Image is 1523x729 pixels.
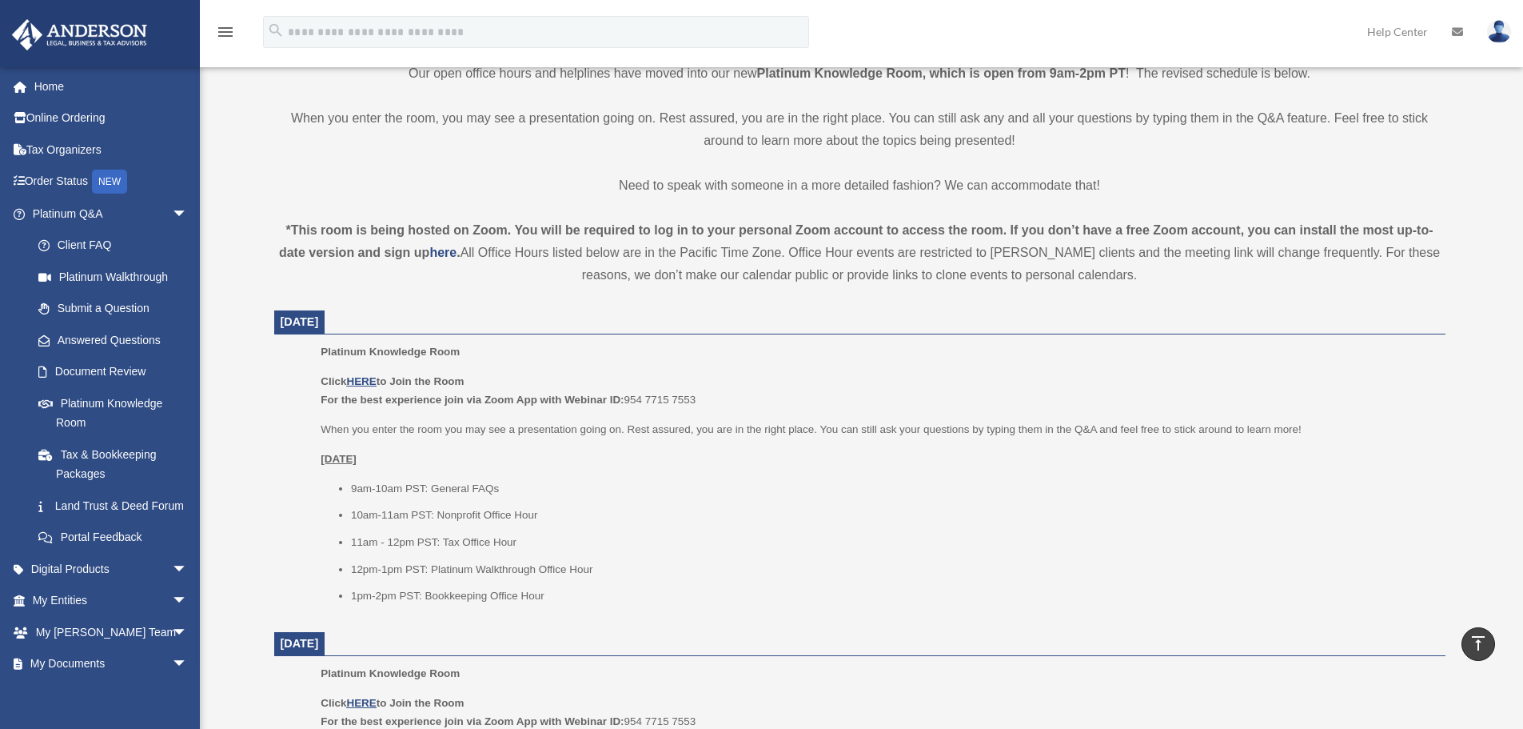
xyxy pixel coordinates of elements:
strong: Platinum Knowledge Room, which is open from 9am-2pm PT [757,66,1126,80]
a: Platinum Knowledge Room [22,387,204,439]
li: 12pm-1pm PST: Platinum Walkthrough Office Hour [351,560,1434,579]
a: My Documentsarrow_drop_down [11,648,212,680]
span: arrow_drop_down [172,553,204,586]
i: menu [216,22,235,42]
a: Tax Organizers [11,134,212,166]
a: Platinum Walkthrough [22,261,212,293]
a: My Entitiesarrow_drop_down [11,585,212,617]
div: NEW [92,170,127,194]
span: [DATE] [281,315,319,328]
b: For the best experience join via Zoom App with Webinar ID: [321,394,624,406]
img: User Pic [1487,20,1511,43]
a: Portal Feedback [22,522,212,554]
a: Home [11,70,212,102]
b: For the best experience join via Zoom App with Webinar ID: [321,715,624,727]
a: Tax & Bookkeeping Packages [22,439,212,490]
a: My [PERSON_NAME] Teamarrow_drop_down [11,616,212,648]
li: 10am-11am PST: Nonprofit Office Hour [351,506,1434,525]
a: HERE [346,375,376,387]
strong: *This room is being hosted on Zoom. You will be required to log in to your personal Zoom account ... [279,223,1433,259]
a: HERE [346,697,376,709]
strong: . [457,246,460,259]
u: [DATE] [321,453,357,465]
span: Platinum Knowledge Room [321,667,460,679]
a: Land Trust & Deed Forum [22,490,212,522]
p: 954 7715 7553 [321,372,1433,410]
a: Client FAQ [22,230,212,262]
a: Platinum Q&Aarrow_drop_down [11,198,212,230]
li: 11am - 12pm PST: Tax Office Hour [351,533,1434,552]
span: arrow_drop_down [172,198,204,230]
p: Need to speak with someone in a more detailed fashion? We can accommodate that! [274,174,1445,197]
b: Click to Join the Room [321,375,464,387]
div: All Office Hours listed below are in the Pacific Time Zone. Office Hour events are restricted to ... [274,219,1445,286]
span: arrow_drop_down [172,616,204,649]
span: [DATE] [281,637,319,650]
p: When you enter the room, you may see a presentation going on. Rest assured, you are in the right ... [274,107,1445,152]
p: Our open office hours and helplines have moved into our new ! The revised schedule is below. [274,62,1445,85]
i: vertical_align_top [1469,634,1488,653]
i: search [267,22,285,39]
img: Anderson Advisors Platinum Portal [7,19,152,50]
a: here [429,246,457,259]
li: 9am-10am PST: General FAQs [351,479,1434,499]
span: Platinum Knowledge Room [321,346,460,358]
p: When you enter the room you may see a presentation going on. Rest assured, you are in the right p... [321,420,1433,439]
a: Submit a Question [22,293,212,325]
span: arrow_drop_down [172,585,204,618]
b: Click to Join the Room [321,697,464,709]
a: vertical_align_top [1461,627,1495,661]
a: Document Review [22,356,212,388]
span: arrow_drop_down [172,648,204,681]
li: 1pm-2pm PST: Bookkeeping Office Hour [351,587,1434,606]
a: Answered Questions [22,324,212,356]
a: menu [216,28,235,42]
a: Order StatusNEW [11,166,212,198]
a: Online Ordering [11,102,212,134]
a: Digital Productsarrow_drop_down [11,553,212,585]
